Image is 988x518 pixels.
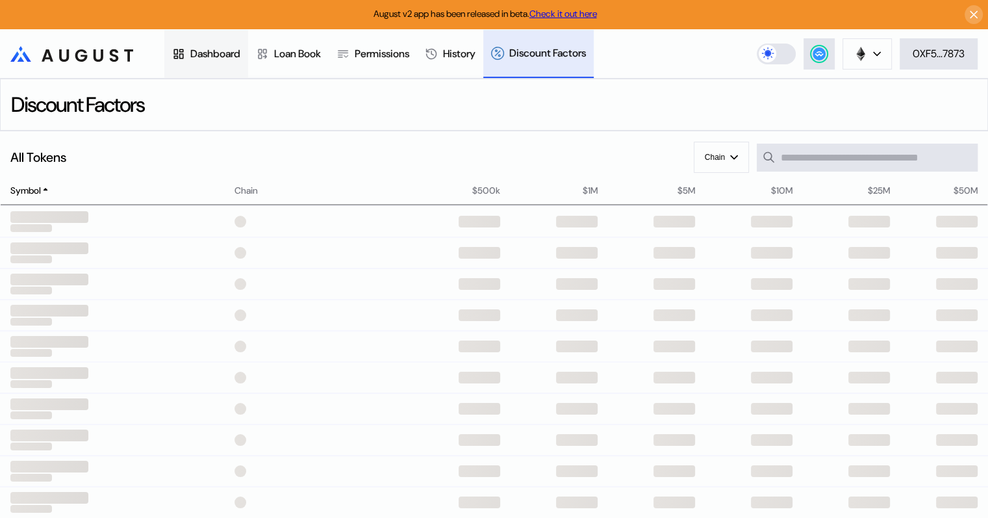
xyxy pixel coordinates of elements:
a: Discount Factors [483,30,594,78]
div: 0XF5...7873 [913,47,965,60]
span: $5M [678,184,695,198]
div: Discount Factors [509,46,586,60]
a: Permissions [329,30,417,78]
img: chain logo [854,47,868,61]
span: $25M [868,184,890,198]
div: Loan Book [274,47,321,60]
div: Discount Factors [11,91,144,118]
a: History [417,30,483,78]
div: History [443,47,475,60]
div: Dashboard [190,47,240,60]
span: $1M [583,184,598,198]
a: Dashboard [164,30,248,78]
a: Loan Book [248,30,329,78]
span: Chain [234,184,258,198]
span: August v2 app has been released in beta. [374,8,597,19]
a: Check it out here [529,8,597,19]
span: $50M [954,184,978,198]
span: Symbol [10,184,41,198]
button: 0XF5...7873 [900,38,978,70]
span: $500k [472,184,500,198]
div: Permissions [355,47,409,60]
span: $10M [771,184,792,198]
button: chain logo [842,38,892,70]
div: All Tokens [10,149,66,166]
button: Chain [694,142,749,173]
span: Chain [705,153,725,162]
